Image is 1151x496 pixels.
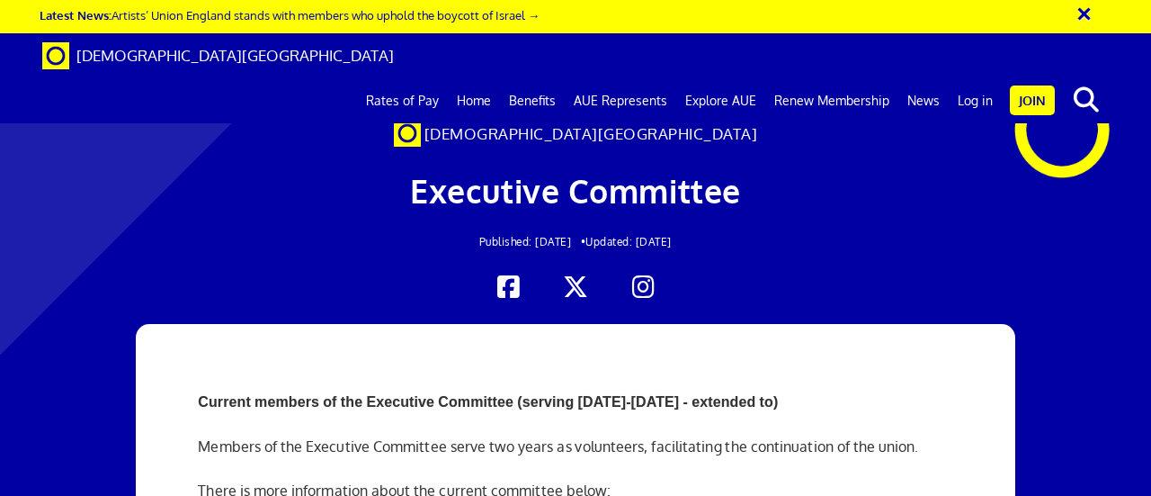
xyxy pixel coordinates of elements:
[40,7,540,23] a: Latest News:Artists’ Union England stands with members who uphold the boycott of Israel →
[40,7,112,23] strong: Latest News:
[500,78,565,123] a: Benefits
[424,124,758,143] span: [DEMOGRAPHIC_DATA][GEOGRAPHIC_DATA]
[949,78,1002,123] a: Log in
[410,170,741,211] span: Executive Committee
[225,236,927,248] h2: Updated: [DATE]
[448,78,500,123] a: Home
[198,436,952,457] p: Members of the Executive Committee serve two years as volunteers, facilitating the continuation o...
[565,78,676,123] a: AUE Represents
[479,235,586,248] span: Published: [DATE] •
[676,78,765,123] a: Explore AUE
[76,46,394,65] span: [DEMOGRAPHIC_DATA][GEOGRAPHIC_DATA]
[198,394,778,410] strong: Current members of the Executive Committee (serving [DATE]-[DATE] - extended to)
[1010,86,1055,115] a: Join
[765,78,898,123] a: Renew Membership
[1058,81,1113,119] button: search
[898,78,949,123] a: News
[29,33,407,78] a: Brand [DEMOGRAPHIC_DATA][GEOGRAPHIC_DATA]
[357,78,448,123] a: Rates of Pay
